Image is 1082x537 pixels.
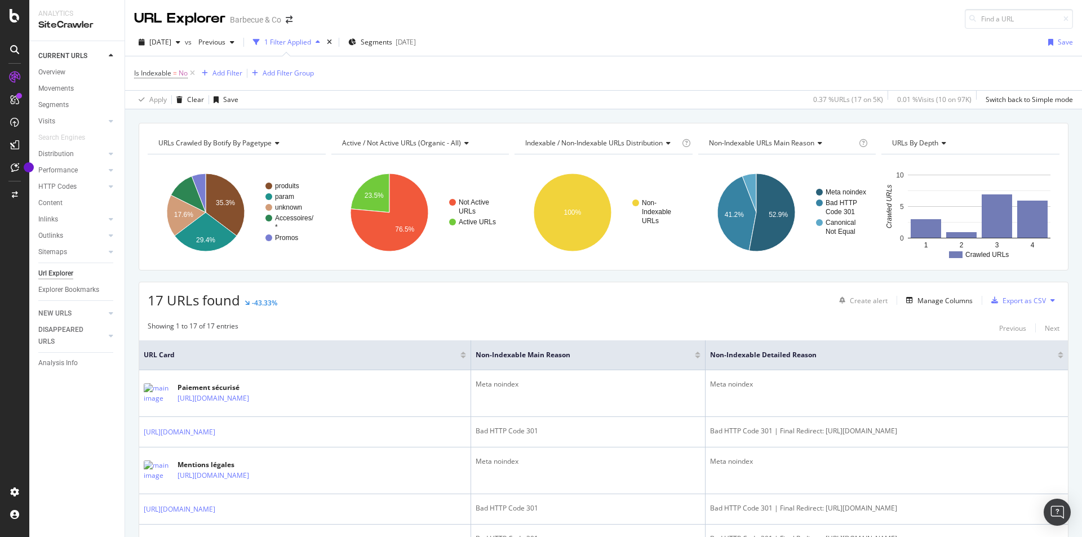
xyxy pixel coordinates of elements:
[230,14,281,25] div: Barbecue & Co
[38,66,65,78] div: Overview
[459,218,496,226] text: Active URLs
[924,241,928,249] text: 1
[999,321,1026,335] button: Previous
[38,165,78,176] div: Performance
[38,357,117,369] a: Analysis Info
[38,230,63,242] div: Outlinks
[38,99,69,111] div: Segments
[900,203,904,211] text: 5
[710,456,1063,467] div: Meta noindex
[900,234,904,242] text: 0
[459,207,476,215] text: URLs
[38,324,105,348] a: DISAPPEARED URLS
[38,99,117,111] a: Segments
[187,95,204,104] div: Clear
[342,138,461,148] span: Active / Not Active URLs (organic - all)
[987,291,1046,309] button: Export as CSV
[515,163,691,261] div: A chart.
[178,470,249,481] a: [URL][DOMAIN_NAME]
[564,208,582,216] text: 100%
[263,68,314,78] div: Add Filter Group
[38,268,73,279] div: Url Explorer
[476,379,700,389] div: Meta noindex
[275,214,314,222] text: Accessoires/
[981,91,1073,109] button: Switch back to Simple mode
[835,291,888,309] button: Create alert
[264,37,311,47] div: 1 Filter Applied
[38,284,117,296] a: Explorer Bookmarks
[710,350,1041,360] span: Non-Indexable Detailed Reason
[725,211,744,219] text: 41.2%
[826,208,855,216] text: Code 301
[178,393,249,404] a: [URL][DOMAIN_NAME]
[158,138,272,148] span: URLs Crawled By Botify By pagetype
[24,162,34,172] div: Tooltip anchor
[340,134,499,152] h4: Active / Not Active URLs
[223,95,238,104] div: Save
[148,321,238,335] div: Showing 1 to 17 of 17 entries
[144,504,215,515] a: [URL][DOMAIN_NAME]
[209,91,238,109] button: Save
[38,181,105,193] a: HTTP Codes
[185,37,194,47] span: vs
[38,214,105,225] a: Inlinks
[179,65,188,81] span: No
[525,138,663,148] span: Indexable / Non-Indexable URLs distribution
[275,182,299,190] text: produits
[144,383,172,403] img: main image
[881,163,1059,261] svg: A chart.
[38,197,63,209] div: Content
[38,9,116,19] div: Analytics
[476,350,678,360] span: Non-Indexable Main Reason
[275,234,298,242] text: Promos
[38,284,99,296] div: Explorer Bookmarks
[212,68,242,78] div: Add Filter
[144,427,215,438] a: [URL][DOMAIN_NAME]
[897,95,972,104] div: 0.01 % Visits ( 10 on 97K )
[38,197,117,209] a: Content
[174,211,193,219] text: 17.6%
[249,33,325,51] button: 1 Filter Applied
[965,9,1073,29] input: Find a URL
[286,16,292,24] div: arrow-right-arrow-left
[38,324,95,348] div: DISAPPEARED URLS
[148,163,324,261] div: A chart.
[275,193,294,201] text: param
[144,350,458,360] span: URL Card
[892,138,938,148] span: URLs by Depth
[331,163,508,261] svg: A chart.
[144,460,172,481] img: main image
[38,66,117,78] a: Overview
[710,503,1063,513] div: Bad HTTP Code 301 | Final Redirect: [URL][DOMAIN_NAME]
[38,83,74,95] div: Movements
[361,37,392,47] span: Segments
[642,217,659,225] text: URLs
[148,291,240,309] span: 17 URLs found
[710,426,1063,436] div: Bad HTTP Code 301 | Final Redirect: [URL][DOMAIN_NAME]
[38,148,74,160] div: Distribution
[38,357,78,369] div: Analysis Info
[178,460,286,470] div: Mentions légales
[826,199,857,207] text: Bad HTTP
[38,50,105,62] a: CURRENT URLS
[38,214,58,225] div: Inlinks
[38,230,105,242] a: Outlinks
[917,296,973,305] div: Manage Columns
[698,163,875,261] svg: A chart.
[247,66,314,80] button: Add Filter Group
[1058,37,1073,47] div: Save
[476,426,700,436] div: Bad HTTP Code 301
[38,116,55,127] div: Visits
[216,199,235,207] text: 35.3%
[173,68,177,78] span: =
[523,134,680,152] h4: Indexable / Non-Indexable URLs Distribution
[344,33,420,51] button: Segments[DATE]
[642,199,657,207] text: Non-
[38,50,87,62] div: CURRENT URLS
[999,323,1026,333] div: Previous
[194,37,225,47] span: Previous
[1045,321,1059,335] button: Next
